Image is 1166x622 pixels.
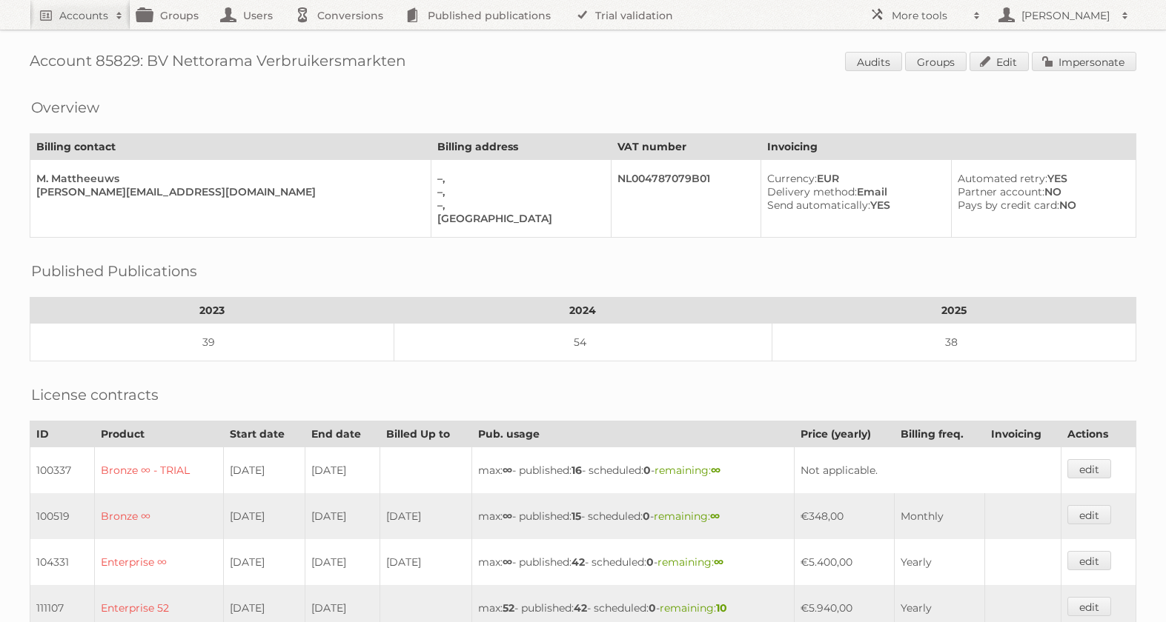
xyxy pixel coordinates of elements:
strong: ∞ [710,509,720,523]
strong: 52 [503,601,514,615]
span: Partner account: [958,185,1044,198]
strong: 16 [572,464,582,477]
th: End date [305,421,380,447]
a: edit [1067,505,1111,524]
th: Product [94,421,224,447]
span: remaining: [654,509,720,523]
div: –, [437,172,598,185]
td: [DATE] [224,447,305,494]
td: Enterprise ∞ [94,539,224,585]
th: Billing contact [30,134,431,160]
th: 2025 [772,298,1136,324]
td: 38 [772,324,1136,361]
th: 2024 [394,298,772,324]
span: remaining: [660,601,727,615]
h2: Published Publications [31,260,197,282]
strong: ∞ [503,464,512,477]
h2: License contracts [31,384,159,406]
strong: 0 [643,464,651,477]
div: [PERSON_NAME][EMAIL_ADDRESS][DOMAIN_NAME] [36,185,419,198]
td: max: - published: - scheduled: - [472,447,795,494]
span: Currency: [767,172,817,185]
div: YES [767,198,939,212]
span: Send automatically: [767,198,870,212]
div: –, [437,185,598,198]
strong: 42 [574,601,587,615]
th: Price (yearly) [794,421,894,447]
th: Start date [224,421,305,447]
td: 100337 [30,447,95,494]
th: Invoicing [761,134,1136,160]
span: Automated retry: [958,172,1047,185]
strong: 0 [649,601,656,615]
th: ID [30,421,95,447]
td: €5.400,00 [794,539,894,585]
strong: 0 [643,509,650,523]
strong: 15 [572,509,581,523]
a: Edit [970,52,1029,71]
div: NO [958,185,1124,198]
th: 2023 [30,298,394,324]
span: remaining: [655,464,721,477]
a: Groups [905,52,967,71]
td: [DATE] [380,539,472,585]
td: [DATE] [224,539,305,585]
a: Audits [845,52,902,71]
th: VAT number [611,134,761,160]
strong: ∞ [711,464,721,477]
th: Invoicing [985,421,1061,447]
th: Billed Up to [380,421,472,447]
h1: Account 85829: BV Nettorama Verbruikersmarkten [30,52,1136,74]
div: NO [958,198,1124,212]
span: Pays by credit card: [958,198,1059,212]
span: Delivery method: [767,185,857,198]
strong: 42 [572,555,585,569]
td: NL004787079B01 [611,160,761,238]
th: Actions [1061,421,1136,447]
td: 54 [394,324,772,361]
td: max: - published: - scheduled: - [472,539,795,585]
th: Pub. usage [472,421,795,447]
td: Monthly [894,493,985,539]
div: EUR [767,172,939,185]
span: remaining: [657,555,723,569]
div: [GEOGRAPHIC_DATA] [437,212,598,225]
td: 39 [30,324,394,361]
h2: Overview [31,96,99,118]
th: Billing address [431,134,611,160]
td: Yearly [894,539,985,585]
td: Bronze ∞ [94,493,224,539]
strong: 10 [716,601,727,615]
a: edit [1067,459,1111,478]
div: Email [767,185,939,198]
td: max: - published: - scheduled: - [472,493,795,539]
a: Impersonate [1032,52,1136,71]
div: M. Mattheeuws [36,172,419,185]
th: Billing freq. [894,421,985,447]
div: –, [437,198,598,212]
h2: Accounts [59,8,108,23]
td: [DATE] [224,493,305,539]
td: Not applicable. [794,447,1061,494]
div: YES [958,172,1124,185]
td: Bronze ∞ - TRIAL [94,447,224,494]
strong: ∞ [714,555,723,569]
strong: 0 [646,555,654,569]
td: €348,00 [794,493,894,539]
td: [DATE] [305,539,380,585]
strong: ∞ [503,555,512,569]
h2: More tools [892,8,966,23]
td: 100519 [30,493,95,539]
a: edit [1067,597,1111,616]
h2: [PERSON_NAME] [1018,8,1114,23]
a: edit [1067,551,1111,570]
td: [DATE] [305,493,380,539]
td: 104331 [30,539,95,585]
td: [DATE] [380,493,472,539]
strong: ∞ [503,509,512,523]
td: [DATE] [305,447,380,494]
